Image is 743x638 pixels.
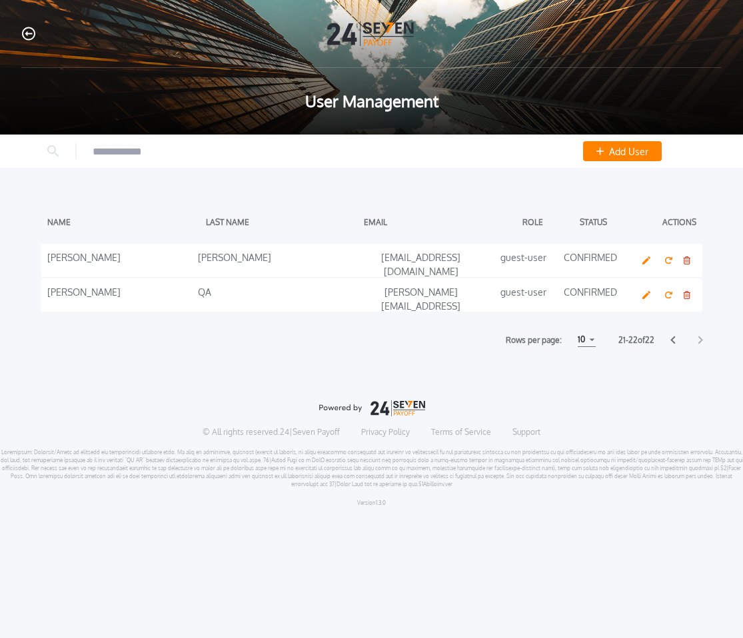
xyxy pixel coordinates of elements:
p: © All rights reserved. 24|Seven Payoff [203,427,340,438]
div: ROLE [522,212,573,232]
img: logo [319,400,425,416]
button: [PERSON_NAME]QA[PERSON_NAME][EMAIL_ADDRESS][DOMAIN_NAME]guest-userCONFIRMED [41,278,702,312]
div: EMAIL [364,212,516,232]
div: [PERSON_NAME] [47,285,191,305]
a: Terms of Service [431,427,491,438]
div: guest-user [500,285,548,305]
div: 10 [578,332,585,348]
div: CONFIRMED [554,250,626,270]
button: Add User [583,141,662,161]
label: Rows per page: [506,334,562,347]
div: [PERSON_NAME] [47,250,191,270]
a: Support [512,427,540,438]
span: Add User [609,145,648,159]
div: STATUS [580,212,656,232]
div: QA [198,285,342,305]
div: [PERSON_NAME] [198,250,342,270]
img: Logo [327,21,416,46]
div: [EMAIL_ADDRESS][DOMAIN_NAME] [349,250,493,270]
label: 21 - 22 of 22 [618,334,654,347]
div: [PERSON_NAME][EMAIL_ADDRESS][DOMAIN_NAME] [349,285,493,305]
a: Privacy Policy [361,427,410,438]
div: LAST NAME [206,212,358,232]
button: 10 [578,333,596,347]
div: CONFIRMED [554,285,626,305]
button: [PERSON_NAME][PERSON_NAME][EMAIL_ADDRESS][DOMAIN_NAME]guest-userCONFIRMED [41,244,702,277]
h1: User Management [305,89,438,113]
p: Version 1.3.0 [357,499,386,507]
div: guest-user [500,250,548,270]
div: Actions [662,212,696,232]
div: NAME [47,212,199,232]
